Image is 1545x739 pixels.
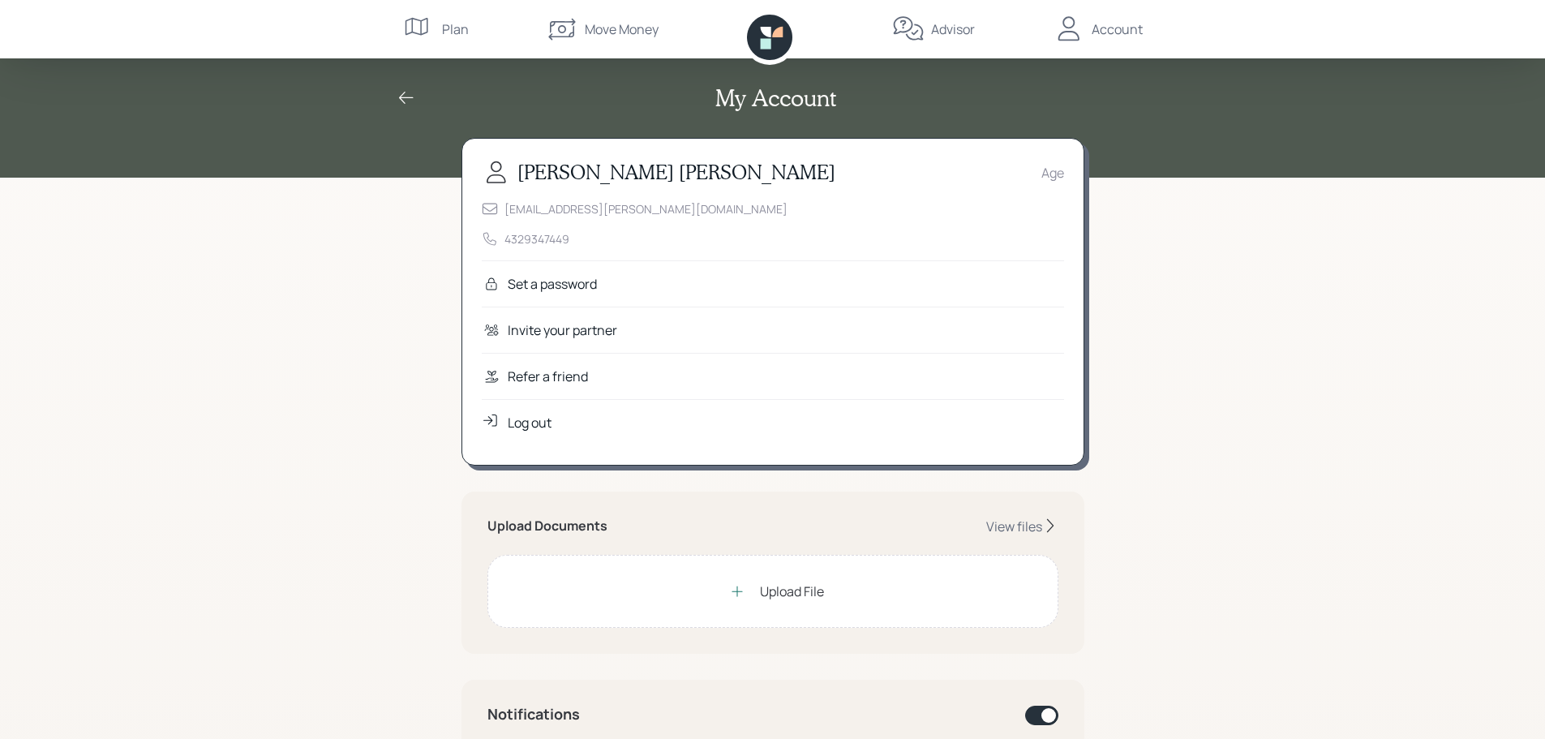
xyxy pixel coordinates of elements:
div: Advisor [931,19,975,39]
h5: Upload Documents [487,518,607,534]
h4: Notifications [487,706,580,724]
div: Age [1041,163,1064,183]
h3: [PERSON_NAME] [PERSON_NAME] [517,161,835,184]
h2: My Account [715,84,836,112]
div: Log out [508,413,551,432]
div: Refer a friend [508,367,588,386]
div: Account [1092,19,1143,39]
div: Plan [442,19,469,39]
div: Set a password [508,274,597,294]
div: Invite your partner [508,320,617,340]
div: View files [986,518,1042,535]
div: 4329347449 [504,230,569,247]
div: [EMAIL_ADDRESS][PERSON_NAME][DOMAIN_NAME] [504,200,788,217]
div: Move Money [585,19,659,39]
div: Upload File [760,582,824,601]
